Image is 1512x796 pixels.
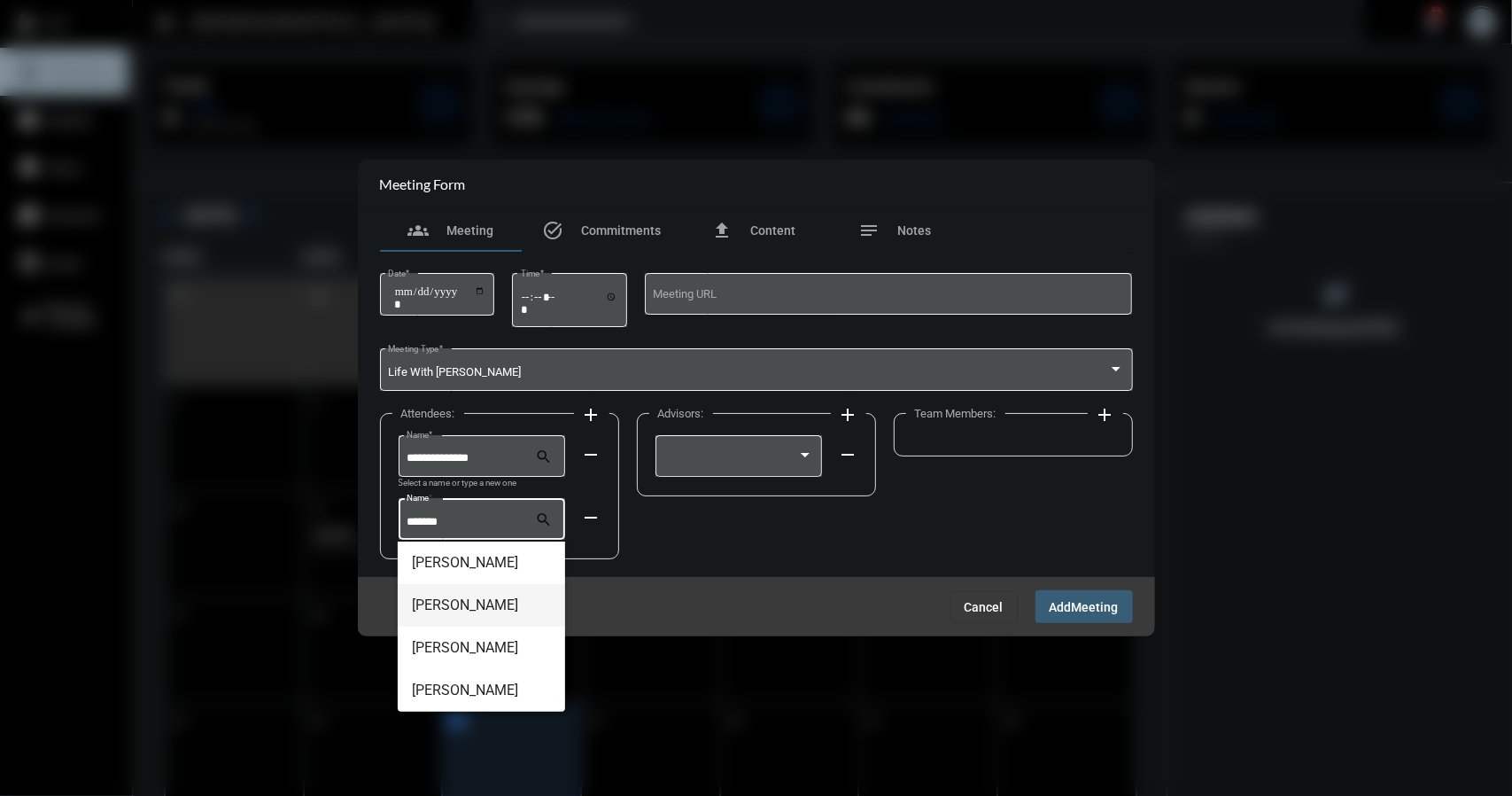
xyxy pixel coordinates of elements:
[446,223,493,238] span: Meeting
[412,542,551,584] span: [PERSON_NAME]
[711,220,733,241] mat-icon: file_upload
[581,404,602,425] mat-icon: add
[1095,404,1116,425] mat-icon: add
[392,407,464,420] label: Attendees:
[535,448,556,469] mat-icon: search
[543,220,564,241] mat-icon: task_alt
[412,627,551,669] span: [PERSON_NAME]
[965,600,1004,614] span: Cancel
[750,223,795,238] span: Content
[649,407,713,420] label: Advisors:
[581,444,602,465] mat-icon: remove
[1050,600,1072,614] span: Add
[388,365,521,378] span: Life With [PERSON_NAME]
[838,444,859,465] mat-icon: remove
[859,220,880,241] mat-icon: notes
[838,404,859,425] mat-icon: add
[380,176,466,192] h2: Meeting Form
[898,223,932,238] span: Notes
[950,591,1018,623] button: Cancel
[1072,600,1119,614] span: Meeting
[581,507,602,528] mat-icon: remove
[582,223,662,238] span: Commitments
[407,220,429,241] mat-icon: groups
[535,511,556,532] mat-icon: search
[1035,590,1133,623] button: AddMeeting
[399,479,517,488] mat-hint: Select a name or type a new one
[412,584,551,627] span: [PERSON_NAME]
[412,669,551,712] span: [PERSON_NAME]
[906,407,1005,420] label: Team Members:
